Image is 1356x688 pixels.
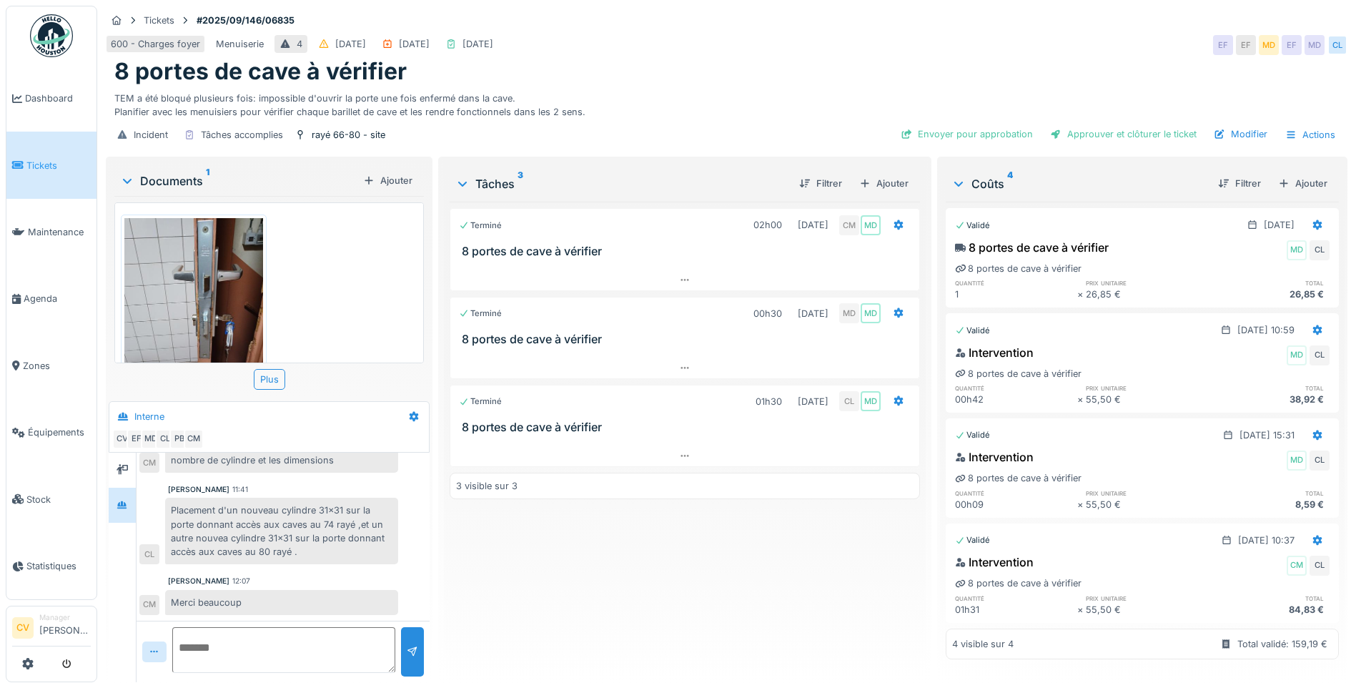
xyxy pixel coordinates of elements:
div: Validé [955,429,990,441]
div: MD [1287,240,1307,260]
div: rayé 66-80 - site [312,128,385,142]
div: Tâches accomplies [201,128,283,142]
a: Tickets [6,132,96,198]
div: 55,50 € [1086,498,1207,511]
div: CL [1327,35,1347,55]
h6: prix unitaire [1086,594,1207,603]
div: CM [839,215,859,235]
div: MD [1287,345,1307,365]
div: Placement d'un nouveau cylindre 31x31 sur la porte donnant accès aux caves au 74 rayé ,et un autr... [165,498,398,564]
h6: prix unitaire [1086,383,1207,393]
sup: 1 [206,172,209,190]
div: [DATE] [335,37,366,51]
h6: quantité [955,383,1077,393]
span: Zones [23,359,91,373]
div: Modifier [1208,124,1273,144]
div: × [1077,393,1087,406]
h6: prix unitaire [1086,488,1207,498]
h3: 8 portes de cave à vérifier [462,245,914,258]
div: EF [1236,35,1256,55]
div: 00h09 [955,498,1077,511]
div: 4 visible sur 4 [952,637,1014,651]
div: TEM a été bloqué plusieurs fois: impossible d'ouvrir la porte une fois enfermé dans la cave. Plan... [114,86,1339,119]
div: CL [155,429,175,449]
div: Plus [254,369,285,390]
a: CV Manager[PERSON_NAME] [12,612,91,647]
div: Ajouter [853,174,914,193]
div: Validé [955,325,990,337]
li: [PERSON_NAME] [39,612,91,643]
div: Actions [1279,124,1342,145]
div: Menuiserie [216,37,264,51]
a: Dashboard [6,65,96,132]
img: Badge_color-CXgf-gQk.svg [30,14,73,57]
div: 8 portes de cave à vérifier [955,471,1082,485]
div: 8 portes de cave à vérifier [955,576,1082,590]
div: Incident [134,128,168,142]
div: CM [139,595,159,615]
h1: 8 portes de cave à vérifier [114,58,407,85]
h6: prix unitaire [1086,278,1207,288]
div: Coûts [951,175,1207,192]
div: Terminé [459,220,502,232]
span: Équipements [28,426,91,439]
div: 8 portes de cave à vérifier [955,367,1082,380]
img: sbapsg5nbqr1uemctzf0chvnof7z [124,218,263,403]
div: Manager [39,612,91,623]
div: [DATE] [798,307,828,320]
div: MD [861,303,881,323]
div: 00h30 [753,307,782,320]
span: Dashboard [25,92,91,105]
a: Équipements [6,399,96,466]
div: [PERSON_NAME] [168,576,229,586]
h6: total [1208,278,1330,288]
div: 02h00 [753,218,782,232]
div: Validé [955,220,990,232]
div: [DATE] [399,37,430,51]
div: MD [1259,35,1279,55]
div: × [1077,498,1087,511]
div: EF [127,429,147,449]
div: 12:07 [232,576,250,586]
div: Ajouter [1272,174,1333,193]
strong: #2025/09/146/06835 [191,14,300,27]
div: CL [1310,240,1330,260]
a: Zones [6,333,96,399]
div: MD [141,429,161,449]
div: 8 portes de cave à vérifier [955,262,1082,275]
sup: 4 [1007,175,1013,192]
span: Statistiques [26,559,91,573]
div: CL [1310,345,1330,365]
div: CM [184,429,204,449]
span: Maintenance [28,225,91,239]
a: Agenda [6,265,96,332]
div: × [1077,288,1087,301]
h6: quantité [955,488,1077,498]
div: MD [861,215,881,235]
div: 38,92 € [1208,393,1330,406]
div: 26,85 € [1086,288,1207,301]
div: 01h30 [756,395,782,408]
div: CV [112,429,132,449]
a: Statistiques [6,533,96,599]
h6: total [1208,488,1330,498]
h6: quantité [955,594,1077,603]
div: 1 [955,288,1077,301]
div: Validé [955,534,990,546]
div: 8 portes de cave à vérifier [955,239,1109,256]
div: 600 - Charges foyer [111,37,200,51]
div: 8,59 € [1208,498,1330,511]
div: [DATE] 10:59 [1237,323,1295,337]
div: Envoyer pour approbation [895,124,1039,144]
div: CL [139,544,159,564]
div: je te créé une tache pour [DATE] pour voir le nombre de cylindre et les dimensions [165,434,398,473]
div: Ajouter [357,171,418,190]
div: PB [169,429,189,449]
div: Merci beaucoup [165,590,398,615]
span: Agenda [24,292,91,305]
div: Intervention [955,344,1034,361]
div: Filtrer [793,174,848,193]
div: [DATE] [798,218,828,232]
div: 4 [297,37,302,51]
div: MD [1305,35,1325,55]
